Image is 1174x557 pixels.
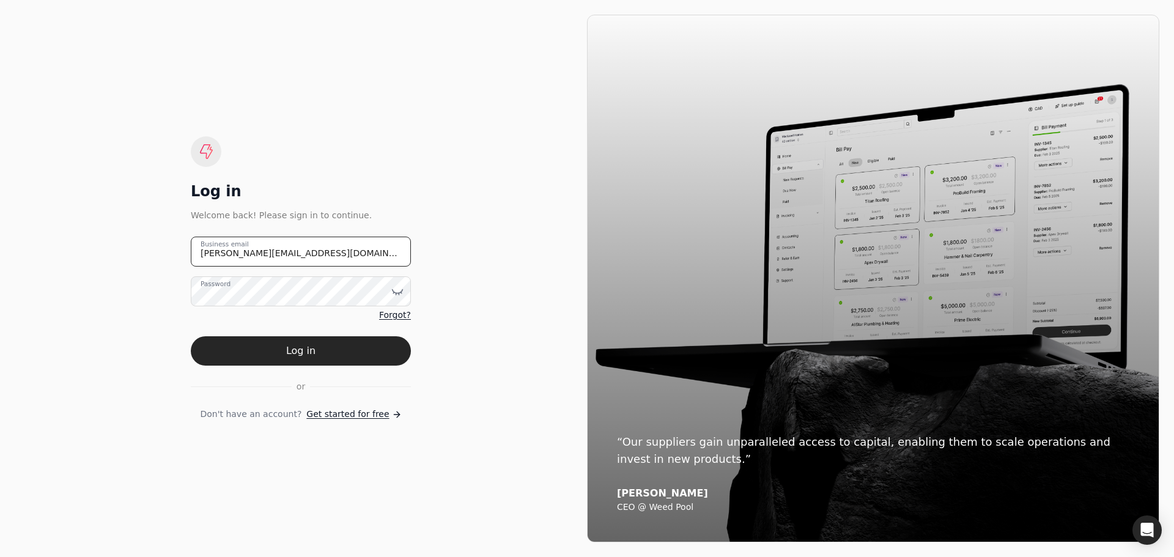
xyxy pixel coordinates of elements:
[617,502,1129,513] div: CEO @ Weed Pool
[617,487,1129,500] div: [PERSON_NAME]
[201,279,231,289] label: Password
[191,208,411,222] div: Welcome back! Please sign in to continue.
[617,433,1129,468] div: “Our suppliers gain unparalleled access to capital, enabling them to scale operations and invest ...
[200,408,301,421] span: Don't have an account?
[379,309,411,322] a: Forgot?
[191,182,411,201] div: Log in
[1132,515,1162,545] div: Open Intercom Messenger
[306,408,401,421] a: Get started for free
[201,240,249,249] label: Business email
[306,408,389,421] span: Get started for free
[191,336,411,366] button: Log in
[297,380,305,393] span: or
